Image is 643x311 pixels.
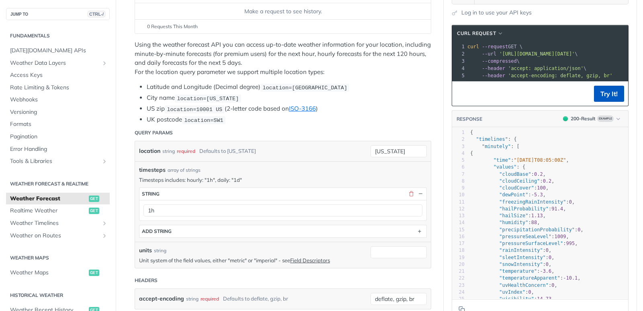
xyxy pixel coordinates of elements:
label: accept-encoding [139,293,184,305]
span: "snowIntensity" [499,262,543,267]
div: 11 [452,199,465,206]
span: [DATE][DOMAIN_NAME] APIs [10,47,108,55]
div: 24 [452,289,465,296]
span: 0.2 [543,178,552,184]
div: Headers [135,277,158,284]
button: Show subpages for Weather on Routes [101,233,108,239]
a: Weather Forecastget [6,193,110,205]
div: Defaults to [US_STATE] [199,145,256,157]
span: 100 [537,185,546,191]
span: : , [470,171,546,177]
button: string [139,188,426,200]
span: 3.6 [543,268,552,274]
span: - [563,275,566,281]
span: : , [470,185,549,191]
div: 9 [452,185,465,192]
span: : , [470,241,577,246]
p: Unit system of the field values, either "metric" or "imperial" - see [139,257,367,264]
span: { [470,150,473,156]
div: 4 [452,150,465,157]
h2: Historical Weather [6,292,110,299]
a: Error Handling [6,143,110,155]
span: 0 [546,262,549,267]
li: Latitude and Longitude (Decimal degree) [147,82,431,92]
a: Rate Limiting & Tokens [6,82,110,94]
div: 5 [452,72,466,79]
span: "cloudCover" [499,185,534,191]
span: "pressureSeaLevel" [499,234,551,239]
a: Weather TimelinesShow subpages for Weather Timelines [6,217,110,229]
span: 0 [577,227,580,233]
span: : , [470,192,546,198]
div: 4 [452,65,466,72]
label: location [139,145,160,157]
div: string [186,293,199,305]
div: 200 - Result [571,115,596,122]
span: Realtime Weather [10,207,87,215]
span: Versioning [10,108,108,116]
div: 8 [452,178,465,185]
span: : , [470,220,540,225]
span: : , [470,282,557,288]
button: JUMP TOCTRL-/ [6,8,110,20]
a: Weather on RoutesShow subpages for Weather on Routes [6,230,110,242]
div: required [201,293,219,305]
span: : , [470,213,546,218]
div: 1 [452,129,465,136]
button: 200200-ResultExample [559,115,624,123]
span: : { [470,164,525,170]
span: : , [470,247,551,253]
span: : , [470,296,555,302]
div: 10 [452,192,465,198]
span: Weather Maps [10,269,87,277]
span: "cloudBase" [499,171,531,177]
label: units [139,246,152,255]
span: location=10001 US [167,106,222,112]
button: Show subpages for Weather Timelines [101,220,108,227]
span: 0 Requests This Month [147,23,198,30]
div: 21 [452,268,465,275]
h2: Fundamentals [6,32,110,39]
div: 18 [452,247,465,254]
span: 91.4 [551,206,563,212]
a: Pagination [6,131,110,143]
span: --header [482,73,505,78]
button: Delete [408,190,415,198]
span: - [531,192,534,198]
span: "temperature" [499,268,537,274]
span: Tools & Libraries [10,157,99,165]
span: 10.1 [566,275,577,281]
div: 22 [452,275,465,282]
span: 0 [546,247,549,253]
span: 1.13 [531,213,543,218]
span: curl [467,44,479,49]
span: "uvIndex" [499,289,525,295]
button: ADD string [139,225,426,237]
span: --compressed [482,58,517,64]
span: "[DATE]T08:05:00Z" [514,157,566,163]
a: Formats [6,118,110,130]
span: 'accept-encoding: deflate, gzip, br' [508,73,612,78]
span: "timelines" [476,136,508,142]
a: Log in to use your API keys [461,8,532,17]
div: ADD string [142,228,172,234]
button: Show subpages for Tools & Libraries [101,158,108,165]
span: location=SW1 [184,117,223,123]
span: \ [467,51,578,57]
span: Weather on Routes [10,232,99,240]
span: "visibility" [499,296,534,302]
span: Webhooks [10,96,108,104]
div: required [177,145,195,157]
span: 1009 [555,234,566,239]
div: 16 [452,233,465,240]
span: CTRL-/ [88,11,105,17]
span: 88 [531,220,537,225]
div: 20 [452,261,465,268]
div: string [162,145,175,157]
a: Field Descriptors [290,257,330,264]
span: '[URL][DOMAIN_NAME][DATE]' [499,51,575,57]
span: --url [482,51,496,57]
h2: Weather Maps [6,254,110,262]
li: US zip (2-letter code based on ) [147,104,431,113]
li: UK postcode [147,115,431,124]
